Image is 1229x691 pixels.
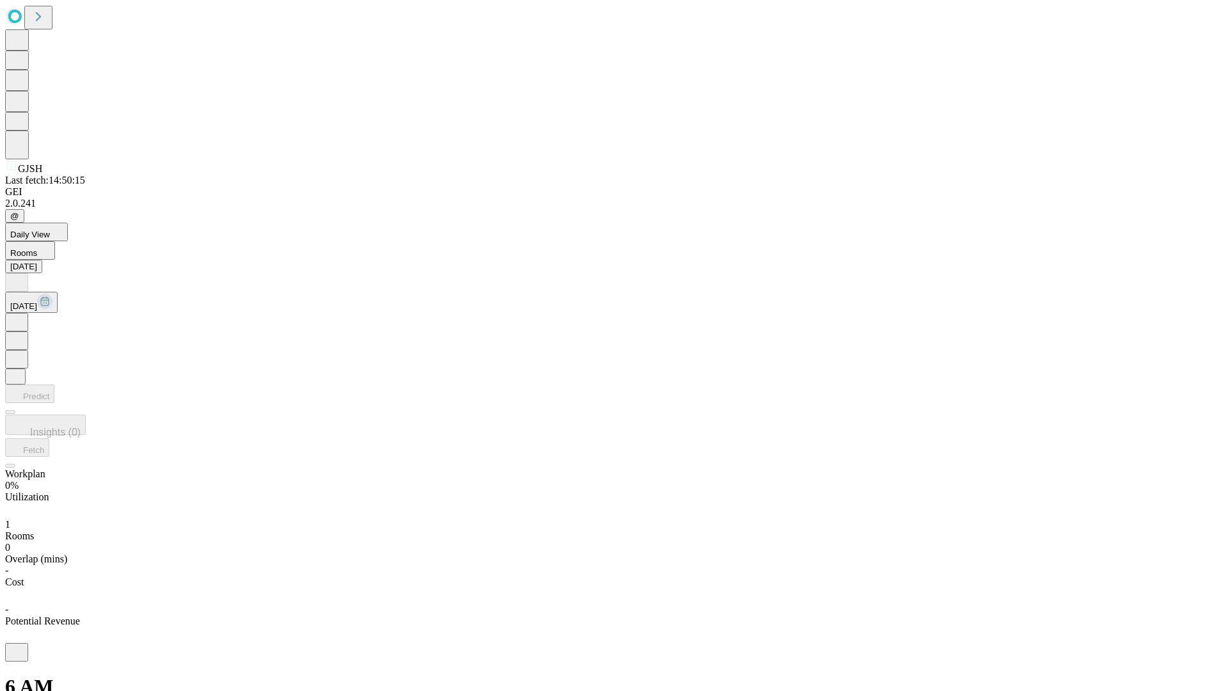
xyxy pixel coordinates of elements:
button: Rooms [5,241,55,260]
button: Predict [5,385,54,403]
span: 0% [5,480,19,491]
span: Last fetch: 14:50:15 [5,175,85,186]
span: Rooms [5,530,34,541]
span: Daily View [10,230,50,239]
div: GEI [5,186,1224,198]
span: 1 [5,519,10,530]
div: 2.0.241 [5,198,1224,209]
span: Potential Revenue [5,616,80,626]
span: Workplan [5,468,45,479]
button: Insights (0) [5,415,86,435]
span: [DATE] [10,301,37,311]
span: GJSH [18,163,42,174]
span: Cost [5,576,24,587]
span: - [5,565,8,576]
button: [DATE] [5,260,42,273]
button: Daily View [5,223,68,241]
span: @ [10,211,19,221]
button: @ [5,209,24,223]
span: - [5,604,8,615]
span: Overlap (mins) [5,553,67,564]
span: Utilization [5,491,49,502]
span: 0 [5,542,10,553]
button: Fetch [5,438,49,457]
span: Insights (0) [30,427,81,438]
button: [DATE] [5,292,58,313]
span: Rooms [10,248,37,258]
